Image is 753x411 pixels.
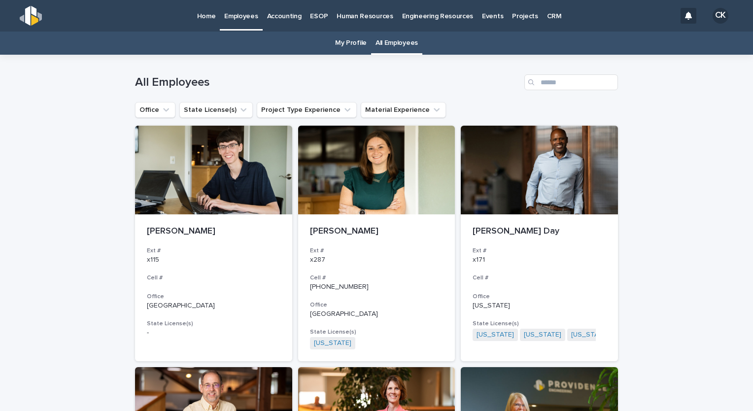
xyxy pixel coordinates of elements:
[361,102,446,118] button: Material Experience
[473,320,606,328] h3: State License(s)
[147,293,280,301] h3: Office
[147,329,280,337] p: -
[713,8,728,24] div: CK
[147,256,159,263] a: x115
[461,126,618,361] a: [PERSON_NAME] DayExt #x171Cell #Office[US_STATE]State License(s)[US_STATE] [US_STATE] [US_STATE]
[147,226,280,237] p: [PERSON_NAME]
[524,74,618,90] input: Search
[314,339,351,347] a: [US_STATE]
[147,302,280,310] p: [GEOGRAPHIC_DATA]
[298,126,455,361] a: [PERSON_NAME]Ext #x287Cell #[PHONE_NUMBER]Office[GEOGRAPHIC_DATA]State License(s)[US_STATE]
[473,256,485,263] a: x171
[147,320,280,328] h3: State License(s)
[473,274,606,282] h3: Cell #
[20,6,42,26] img: s5b5MGTdWwFoU4EDV7nw
[473,293,606,301] h3: Office
[473,247,606,255] h3: Ext #
[310,328,444,336] h3: State License(s)
[571,331,609,339] a: [US_STATE]
[477,331,514,339] a: [US_STATE]
[310,301,444,309] h3: Office
[524,331,561,339] a: [US_STATE]
[310,310,444,318] p: [GEOGRAPHIC_DATA]
[310,226,444,237] p: [PERSON_NAME]
[257,102,357,118] button: Project Type Experience
[147,247,280,255] h3: Ext #
[179,102,253,118] button: State License(s)
[135,75,520,90] h1: All Employees
[135,102,175,118] button: Office
[473,302,606,310] p: [US_STATE]
[310,283,369,290] a: [PHONE_NUMBER]
[376,32,418,55] a: All Employees
[310,274,444,282] h3: Cell #
[310,256,325,263] a: x287
[147,274,280,282] h3: Cell #
[335,32,367,55] a: My Profile
[310,247,444,255] h3: Ext #
[473,226,606,237] p: [PERSON_NAME] Day
[135,126,292,361] a: [PERSON_NAME]Ext #x115Cell #Office[GEOGRAPHIC_DATA]State License(s)-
